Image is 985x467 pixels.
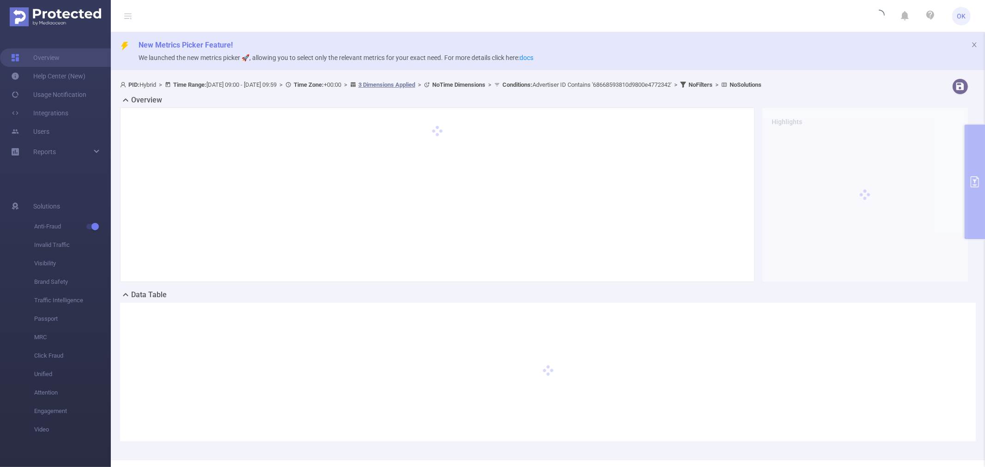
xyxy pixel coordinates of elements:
[120,82,128,88] i: icon: user
[33,143,56,161] a: Reports
[139,54,533,61] span: We launched the new metrics picker 🚀, allowing you to select only the relevant metrics for your e...
[34,365,111,383] span: Unified
[874,10,885,23] i: icon: loading
[34,402,111,420] span: Engagement
[730,81,761,88] b: No Solutions
[173,81,206,88] b: Time Range:
[11,67,85,85] a: Help Center (New)
[128,81,139,88] b: PID:
[432,81,485,88] b: No Time Dimensions
[358,81,415,88] u: 3 Dimensions Applied
[131,289,167,300] h2: Data Table
[120,42,129,51] i: icon: thunderbolt
[502,81,671,88] span: Advertiser ID Contains '68668593810d9800e4772342'
[33,148,56,156] span: Reports
[33,197,60,216] span: Solutions
[34,291,111,310] span: Traffic Intelligence
[713,81,721,88] span: >
[34,236,111,254] span: Invalid Traffic
[971,40,978,50] button: icon: close
[139,41,233,49] span: New Metrics Picker Feature!
[11,48,60,67] a: Overview
[415,81,424,88] span: >
[34,310,111,328] span: Passport
[156,81,165,88] span: >
[120,81,761,88] span: Hybrid [DATE] 09:00 - [DATE] 09:59 +00:00
[520,54,533,61] a: docs
[485,81,494,88] span: >
[34,217,111,236] span: Anti-Fraud
[689,81,713,88] b: No Filters
[341,81,350,88] span: >
[34,254,111,273] span: Visibility
[34,273,111,291] span: Brand Safety
[10,7,101,26] img: Protected Media
[34,328,111,347] span: MRC
[671,81,680,88] span: >
[34,420,111,439] span: Video
[11,122,49,141] a: Users
[11,85,86,104] a: Usage Notification
[34,347,111,365] span: Click Fraud
[131,95,162,106] h2: Overview
[11,104,68,122] a: Integrations
[502,81,532,88] b: Conditions :
[277,81,285,88] span: >
[294,81,324,88] b: Time Zone:
[957,7,966,25] span: OK
[34,383,111,402] span: Attention
[971,42,978,48] i: icon: close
